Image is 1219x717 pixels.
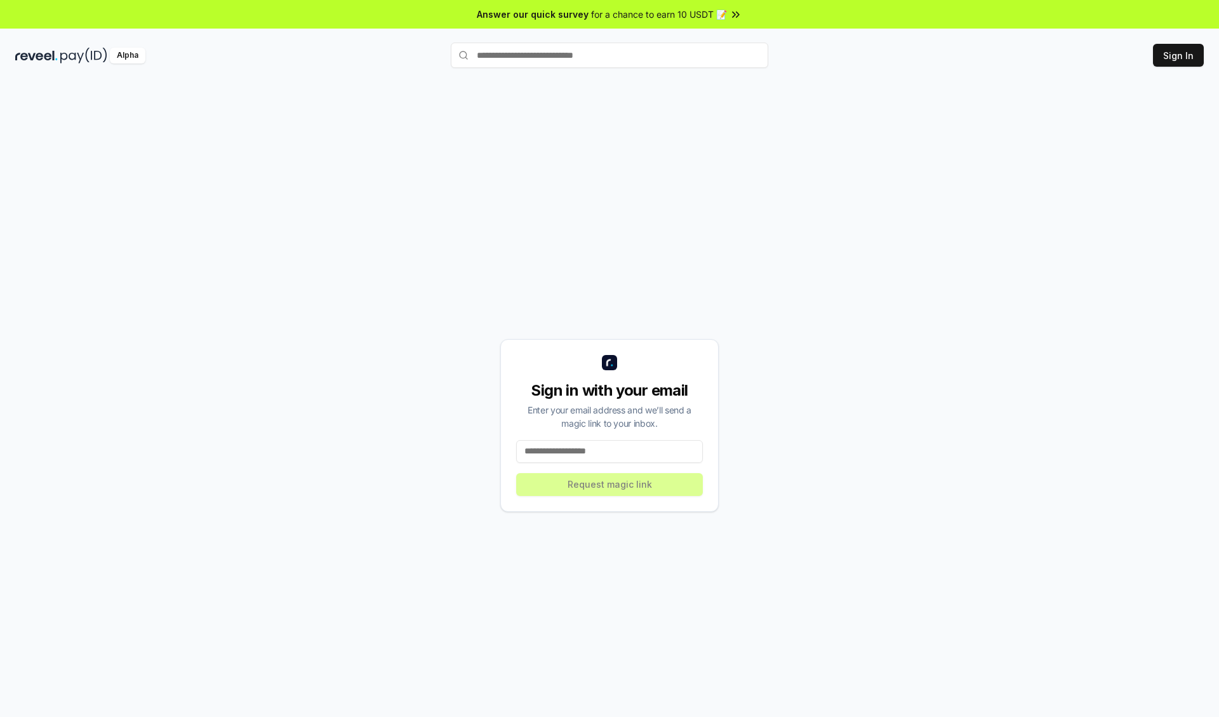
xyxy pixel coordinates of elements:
span: Answer our quick survey [477,8,589,21]
button: Sign In [1153,44,1204,67]
div: Alpha [110,48,145,64]
span: for a chance to earn 10 USDT 📝 [591,8,727,21]
div: Enter your email address and we’ll send a magic link to your inbox. [516,403,703,430]
img: reveel_dark [15,48,58,64]
div: Sign in with your email [516,380,703,401]
img: pay_id [60,48,107,64]
img: logo_small [602,355,617,370]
